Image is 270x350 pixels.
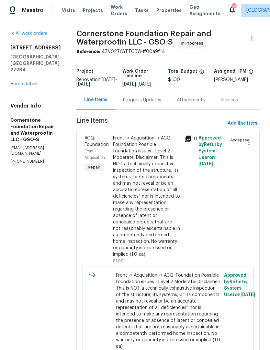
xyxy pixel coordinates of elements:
span: Maestro [22,7,43,14]
span: Cornerstone Foundation Repair and Waterproofin LLC - GSO-S [76,30,211,46]
span: Line Items [76,118,225,129]
span: Add line item [228,119,257,128]
span: [DATE] [76,82,90,87]
span: - [122,82,151,87]
span: Work Orders [111,4,127,17]
span: - [76,77,117,87]
span: The total cost of line items that have been proposed by Opendoor. This sum includes line items th... [199,69,204,77]
span: Geo Assignments [189,4,220,17]
p: [PHONE_NUMBER] [10,159,61,164]
p: [EMAIL_ADDRESS][DOMAIN_NAME] [10,145,61,156]
span: [DATE] [198,162,213,166]
span: [DATE] [241,293,255,297]
div: 10 [184,135,195,143]
h5: Total Budget [168,69,197,74]
div: Invoices [220,97,238,103]
span: ACQ: Foundation [84,136,109,147]
div: Front -> Acquisition -> ACQ: Foundation Possible foundation issues - Level 2 Moderate: Disclaimer... [113,135,180,258]
b: Reference: [76,49,100,54]
div: Progress Updates [123,97,161,103]
span: [DATE] [102,77,115,82]
h5: [GEOGRAPHIC_DATA], [GEOGRAPHIC_DATA] 27284 [10,54,61,73]
h5: Assigned HPM [214,69,246,74]
span: Accepted [230,137,252,143]
span: The hpm assigned to this work order. [248,69,253,77]
div: Attachments [177,97,205,103]
span: [DATE] [138,82,151,87]
span: Approved by Refurby System User on [224,273,255,297]
h5: Cornerstone Foundation Repair and Waterproofin LLC - GSO-S [10,117,61,143]
span: Front - Acquisition [84,149,105,160]
span: Repair [85,164,103,170]
span: Approved by Refurby System User on [198,136,222,166]
span: In Progress [181,40,206,46]
div: 37 [231,4,236,10]
div: 4ZV027GYFTGRW-ff00a9f14 [76,48,260,55]
span: $1.00 [113,259,124,263]
h5: Work Order Timeline [122,69,168,78]
button: Add line item [225,118,260,129]
span: Tasks [135,8,149,13]
span: Projects [83,7,103,14]
span: Renovation [76,77,117,87]
a: Home details [10,82,39,86]
a: All work orders [10,31,47,36]
span: $1.00 [168,77,180,82]
span: Front -> Acquisition -> ACQ: Foundation Possible foundation issues - Level 2 Moderate: Disclaimer... [116,272,220,350]
span: [DATE] [122,82,136,87]
span: Visits [62,7,75,14]
div: [PERSON_NAME] [214,77,260,82]
h5: Project [76,69,93,74]
h2: [STREET_ADDRESS] [10,45,61,51]
h4: Vendor Info [10,103,61,109]
div: Line Items [84,97,107,103]
span: Properties [156,7,182,14]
